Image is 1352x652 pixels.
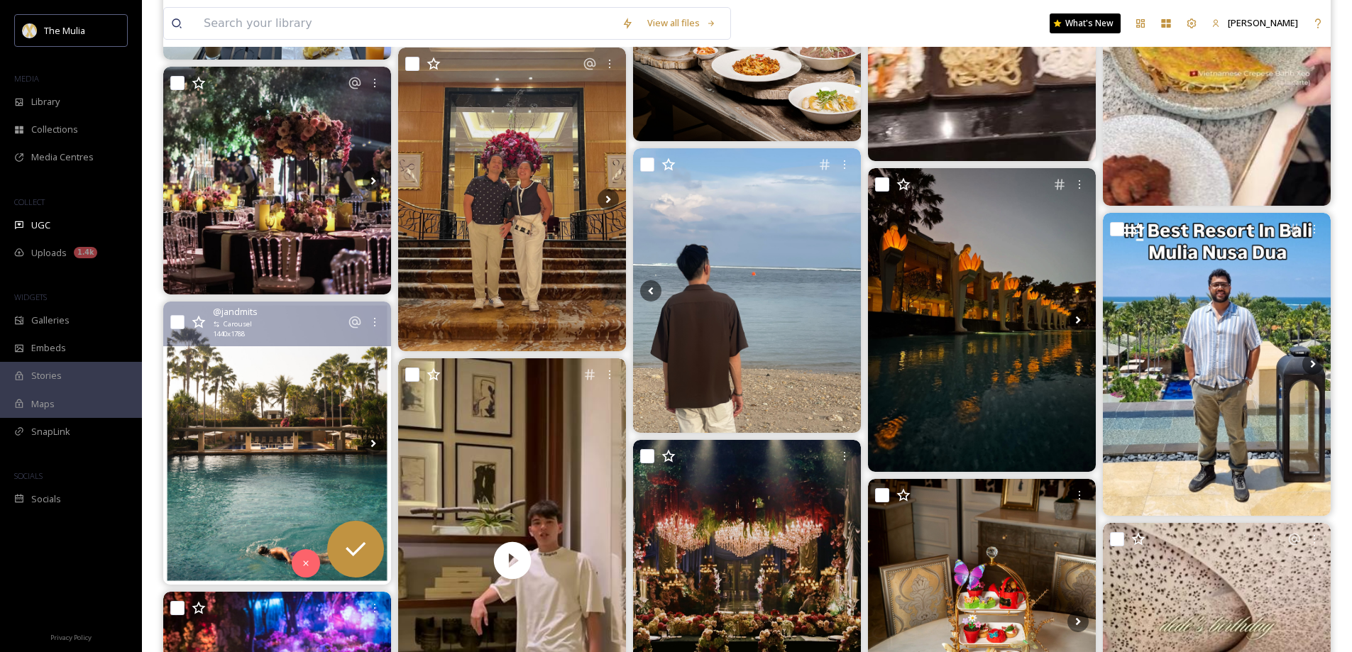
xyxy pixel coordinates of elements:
span: Stories [31,369,62,382]
div: 1.4k [74,247,97,258]
a: [PERSON_NAME] [1204,9,1305,37]
span: Privacy Policy [50,633,92,642]
a: What's New [1050,13,1121,33]
span: Embeds [31,341,66,355]
span: Galleries [31,314,70,327]
a: View all files [640,9,723,37]
img: 2025.04.15-20 峇里島🇮🇩 - 📍The Mulia, Mulia Resort & Villas, Bali 背對相機，面對假日的海。 #🇮🇩 #印尼 #峇里島 #旅遊 #them... [633,148,861,433]
input: Search your library [197,8,615,39]
span: MEDIA [14,73,39,84]
span: Library [31,95,60,109]
a: Privacy Policy [50,628,92,645]
span: UGC [31,219,50,232]
span: Media Centres [31,150,94,164]
img: Slow life at themuliaBali 🌴 Morning swims, golden light, and the stillness that makes time slow d... [163,302,391,585]
span: Maps [31,397,55,411]
span: @ jandmits [213,305,258,319]
span: [PERSON_NAME] [1228,16,1298,29]
span: Carousel [224,319,252,329]
img: #bali #mulia #themulia #themuliaresort #themuliabali #tripotocommunity #trip #nusaduabali #chillc... [868,168,1096,472]
img: "I like to believe that love is a reciprocal thing, that it can't really be felt, truly, by one."... [163,67,391,294]
span: SnapLink [31,425,70,438]
span: Collections [31,123,78,136]
span: The Mulia [44,24,85,37]
span: WIDGETS [14,292,47,302]
img: Nothing Can Beat Mulia In Bali - Discover The Mulia Bali, an award-winning 5-star beachfront reso... [1103,213,1331,516]
img: Kalo di tanya hobinya apa, Terus jawab nya makan, itu salah apa ngga sih? #hobimakan #hobimakanen... [398,48,626,351]
span: Socials [31,492,61,506]
img: mulia_logo.png [23,23,37,38]
span: 1440 x 1788 [213,329,245,339]
span: Uploads [31,246,67,260]
span: SOCIALS [14,470,43,481]
span: COLLECT [14,197,45,207]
